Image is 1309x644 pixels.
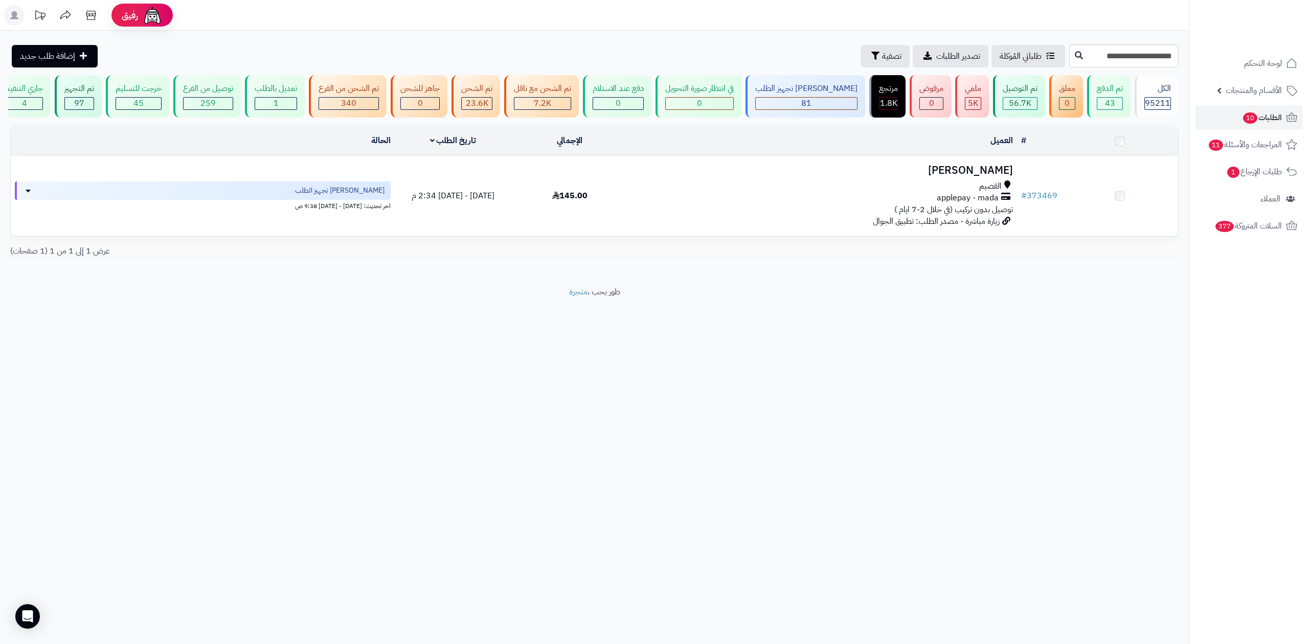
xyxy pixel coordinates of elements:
[255,83,297,95] div: تعديل بالطلب
[389,75,449,118] a: جاهز للشحن 0
[616,97,621,109] span: 0
[1226,165,1282,179] span: طلبات الإرجاع
[1133,75,1181,118] a: الكل95211
[919,83,943,95] div: مرفوض
[449,75,502,118] a: تم الشحن 23.6K
[1195,214,1303,238] a: السلات المتروكة377
[882,50,901,62] span: تصفية
[65,98,94,109] div: 97
[1021,190,1057,202] a: #373469
[801,97,811,109] span: 81
[15,604,40,629] div: Open Intercom Messenger
[534,97,551,109] span: 7.2K
[401,98,439,109] div: 0
[1145,97,1170,109] span: 95211
[1243,112,1257,124] span: 10
[1097,98,1122,109] div: 43
[867,75,908,118] a: مرتجع 1.8K
[184,98,233,109] div: 259
[295,186,385,196] span: [PERSON_NAME] تجهيز الطلب
[502,75,581,118] a: تم الشحن مع ناقل 7.2K
[929,97,934,109] span: 0
[1105,97,1115,109] span: 43
[1003,83,1037,95] div: تم التوصيل
[183,83,233,95] div: توصيل من الفرع
[979,180,1002,192] span: القصيم
[1209,140,1223,151] span: 11
[1195,105,1303,130] a: الطلبات10
[6,98,42,109] div: 4
[569,286,588,298] a: متجرة
[879,98,897,109] div: 1813
[581,75,653,118] a: دفع عند الاستلام 0
[953,75,991,118] a: ملغي 5K
[371,134,391,147] a: الحالة
[12,45,98,67] a: إضافة طلب جديد
[861,45,910,67] button: تصفية
[243,75,307,118] a: تعديل بالطلب 1
[755,83,857,95] div: [PERSON_NAME] تجهيز الطلب
[920,98,943,109] div: 0
[880,97,897,109] span: 1.8K
[514,83,571,95] div: تم الشحن مع ناقل
[1215,221,1234,232] span: 377
[514,98,571,109] div: 7223
[1226,83,1282,98] span: الأقسام والمنتجات
[908,75,953,118] a: مرفوض 0
[1021,190,1027,202] span: #
[1244,56,1282,71] span: لوحة التحكم
[6,83,43,95] div: جاري التنفيذ
[1003,98,1037,109] div: 56698
[1000,50,1042,62] span: طلباتي المُوكلة
[319,98,378,109] div: 340
[666,98,733,109] div: 0
[133,97,144,109] span: 45
[968,97,978,109] span: 5K
[1227,167,1239,178] span: 1
[557,134,582,147] a: الإجمالي
[653,75,743,118] a: في انتظار صورة التحويل 0
[412,190,494,202] span: [DATE] - [DATE] 2:34 م
[991,75,1047,118] a: تم التوصيل 56.7K
[990,134,1013,147] a: العميل
[418,97,423,109] span: 0
[274,97,279,109] span: 1
[894,203,1013,216] span: توصيل بدون تركيب (في خلال 2-7 ايام )
[1195,159,1303,184] a: طلبات الإرجاع1
[593,98,643,109] div: 0
[913,45,988,67] a: تصدير الطلبات
[116,83,162,95] div: خرجت للتسليم
[873,215,1000,227] span: زيارة مباشرة - مصدر الطلب: تطبيق الجوال
[3,245,595,257] div: عرض 1 إلى 1 من 1 (1 صفحات)
[122,9,138,21] span: رفيق
[307,75,389,118] a: تم الشحن من الفرع 340
[142,5,163,26] img: ai-face.png
[665,83,734,95] div: في انتظار صورة التحويل
[756,98,857,109] div: 81
[462,98,492,109] div: 23630
[593,83,644,95] div: دفع عند الاستلام
[461,83,492,95] div: تم الشحن
[53,75,104,118] a: تم التجهيز 97
[22,97,27,109] span: 4
[1144,83,1171,95] div: الكل
[743,75,867,118] a: [PERSON_NAME] تجهيز الطلب 81
[341,97,356,109] span: 340
[104,75,171,118] a: خرجت للتسليم 45
[116,98,161,109] div: 45
[200,97,216,109] span: 259
[552,190,588,202] span: 145.00
[15,200,391,211] div: اخر تحديث: [DATE] - [DATE] 9:38 ص
[466,97,488,109] span: 23.6K
[991,45,1065,67] a: طلباتي المُوكلة
[319,83,379,95] div: تم الشحن من الفرع
[1208,137,1282,152] span: المراجعات والأسئلة
[74,97,84,109] span: 97
[1260,192,1280,206] span: العملاء
[27,5,53,28] a: تحديثات المنصة
[400,83,440,95] div: جاهز للشحن
[965,98,981,109] div: 4977
[632,165,1012,176] h3: [PERSON_NAME]
[1009,97,1031,109] span: 56.7K
[1195,51,1303,76] a: لوحة التحكم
